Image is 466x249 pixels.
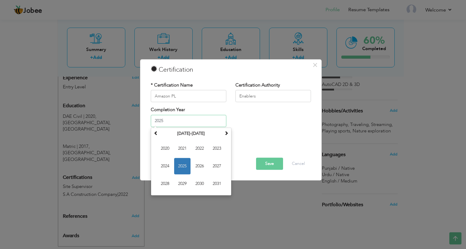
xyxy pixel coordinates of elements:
[235,82,280,88] label: Certification Authority
[157,176,173,192] span: 2028
[209,176,225,192] span: 2031
[286,158,311,170] button: Cancel
[209,158,225,174] span: 2027
[151,65,311,74] h3: Certification
[174,176,191,192] span: 2029
[224,131,228,135] span: Next Decade
[191,158,208,174] span: 2026
[191,140,208,157] span: 2022
[157,158,173,174] span: 2024
[209,140,225,157] span: 2023
[174,158,191,174] span: 2025
[191,176,208,192] span: 2030
[174,140,191,157] span: 2021
[154,131,158,135] span: Previous Decade
[256,158,283,170] button: Save
[310,60,320,70] button: Close
[157,140,173,157] span: 2020
[312,60,318,70] span: ×
[151,107,185,113] label: Completion Year
[151,82,193,88] label: * Certification Name
[160,129,223,138] th: Select Decade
